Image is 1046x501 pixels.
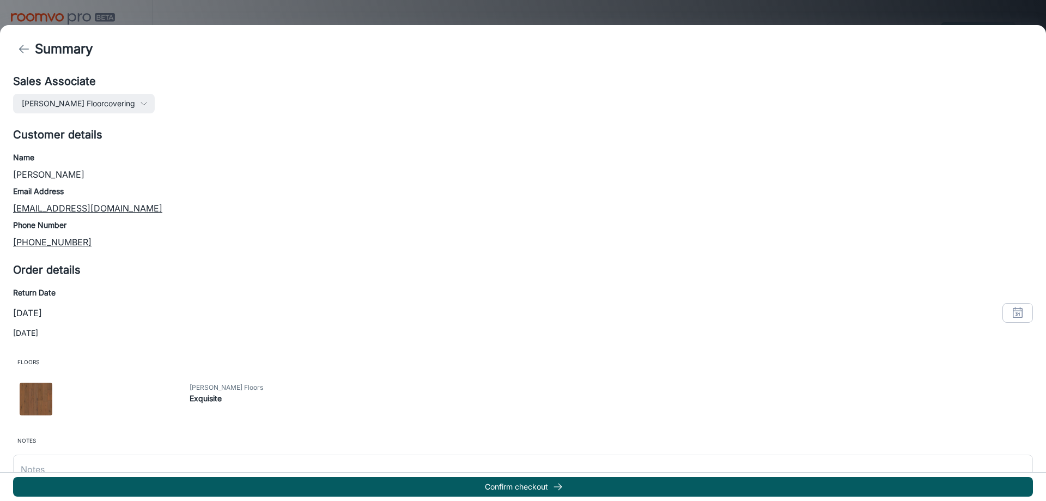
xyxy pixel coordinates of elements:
[13,237,92,248] a: [PHONE_NUMBER]
[13,73,96,89] h5: Sales Associate
[13,219,1033,231] h6: Phone Number
[13,477,1033,497] button: Confirm checkout
[20,383,52,415] img: Exquisite
[13,287,1033,299] h6: Return Date
[35,39,93,59] h4: Summary
[13,327,1033,339] p: [DATE]
[13,431,1033,450] span: Notes
[13,126,1033,143] h5: Customer details
[190,393,1035,405] h6: Exquisite
[13,94,155,113] button: [PERSON_NAME] Floorcovering
[13,352,1033,372] span: Floors
[13,306,42,319] p: [DATE]
[13,168,1033,181] p: [PERSON_NAME]
[190,383,1035,393] span: [PERSON_NAME] Floors
[13,152,1033,164] h6: Name
[13,203,162,214] a: [EMAIL_ADDRESS][DOMAIN_NAME]
[13,262,1033,278] h5: Order details
[13,185,1033,197] h6: Email Address
[13,38,35,60] button: back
